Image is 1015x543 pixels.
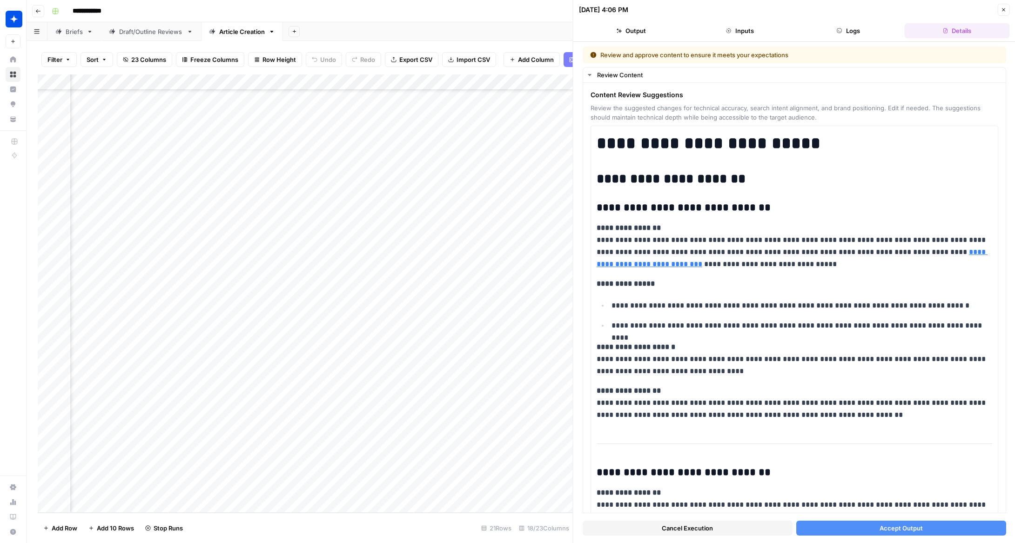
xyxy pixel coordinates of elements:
[262,55,296,64] span: Row Height
[190,55,238,64] span: Freeze Columns
[346,52,381,67] button: Redo
[442,52,496,67] button: Import CSV
[583,521,793,536] button: Cancel Execution
[591,103,998,122] span: Review the suggested changes for technical accuracy, search intent alignment, and brand positioni...
[590,50,894,60] div: Review and approve content to ensure it meets your expectations
[591,90,998,100] span: Content Review Suggestions
[41,52,77,67] button: Filter
[176,52,244,67] button: Freeze Columns
[583,67,1006,82] button: Review Content
[306,52,342,67] button: Undo
[6,7,20,31] button: Workspace: Wiz
[579,5,628,14] div: [DATE] 4:06 PM
[597,70,1000,80] div: Review Content
[515,521,573,536] div: 18/23 Columns
[66,27,83,36] div: Briefs
[360,55,375,64] span: Redo
[248,52,302,67] button: Row Height
[83,521,140,536] button: Add 10 Rows
[52,523,77,533] span: Add Row
[879,523,922,533] span: Accept Output
[47,55,62,64] span: Filter
[796,23,901,38] button: Logs
[6,495,20,509] a: Usage
[6,67,20,82] a: Browse
[219,27,265,36] div: Article Creation
[101,22,201,41] a: Draft/Outline Reviews
[477,521,515,536] div: 21 Rows
[140,521,188,536] button: Stop Runs
[399,55,432,64] span: Export CSV
[6,112,20,127] a: Your Data
[579,23,684,38] button: Output
[6,52,20,67] a: Home
[201,22,283,41] a: Article Creation
[518,55,554,64] span: Add Column
[119,27,183,36] div: Draft/Outline Reviews
[6,480,20,495] a: Settings
[47,22,101,41] a: Briefs
[81,52,113,67] button: Sort
[6,82,20,97] a: Insights
[504,52,560,67] button: Add Column
[905,23,1009,38] button: Details
[796,521,1006,536] button: Accept Output
[385,52,438,67] button: Export CSV
[38,521,83,536] button: Add Row
[6,509,20,524] a: Learning Hub
[6,11,22,27] img: Wiz Logo
[687,23,792,38] button: Inputs
[662,523,713,533] span: Cancel Execution
[6,524,20,539] button: Help + Support
[6,97,20,112] a: Opportunities
[117,52,172,67] button: 23 Columns
[154,523,183,533] span: Stop Runs
[131,55,166,64] span: 23 Columns
[97,523,134,533] span: Add 10 Rows
[457,55,490,64] span: Import CSV
[87,55,99,64] span: Sort
[320,55,336,64] span: Undo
